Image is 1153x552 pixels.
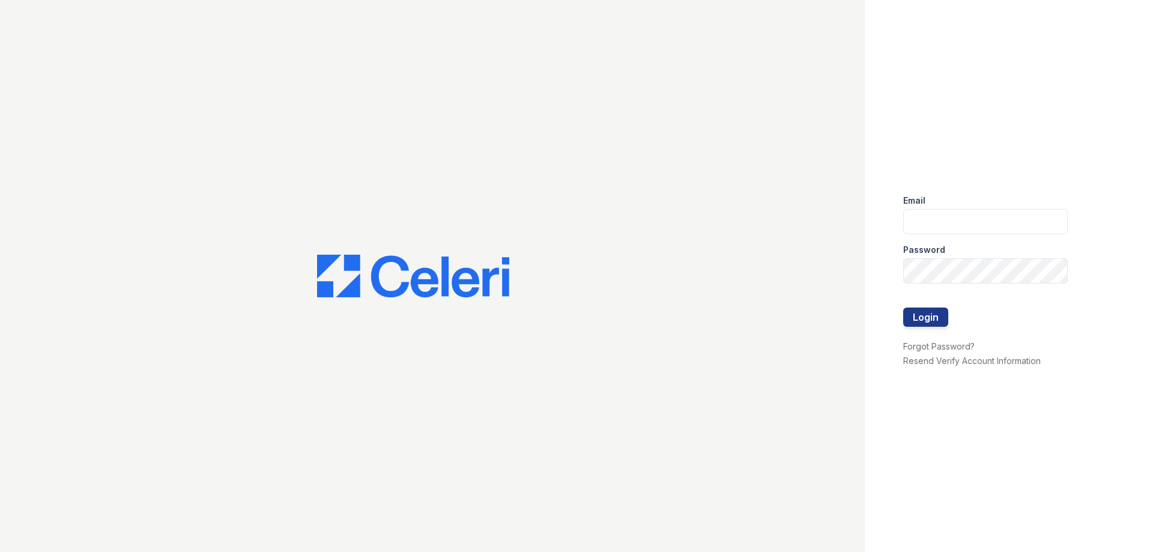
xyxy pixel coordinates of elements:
[903,341,975,351] a: Forgot Password?
[903,308,948,327] button: Login
[317,255,509,298] img: CE_Logo_Blue-a8612792a0a2168367f1c8372b55b34899dd931a85d93a1a3d3e32e68fde9ad4.png
[903,195,925,207] label: Email
[903,356,1041,366] a: Resend Verify Account Information
[903,244,945,256] label: Password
